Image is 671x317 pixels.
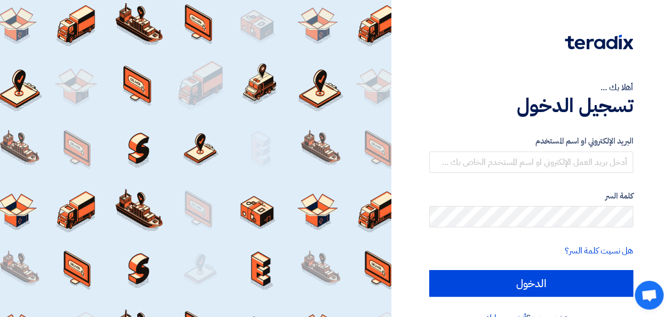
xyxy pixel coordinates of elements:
[565,244,633,257] a: هل نسيت كلمة السر؟
[429,135,633,147] label: البريد الإلكتروني او اسم المستخدم
[429,94,633,117] h1: تسجيل الدخول
[429,152,633,173] input: أدخل بريد العمل الإلكتروني او اسم المستخدم الخاص بك ...
[565,35,633,50] img: Teradix logo
[429,270,633,297] input: الدخول
[635,281,664,310] a: Open chat
[429,81,633,94] div: أهلا بك ...
[429,190,633,202] label: كلمة السر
